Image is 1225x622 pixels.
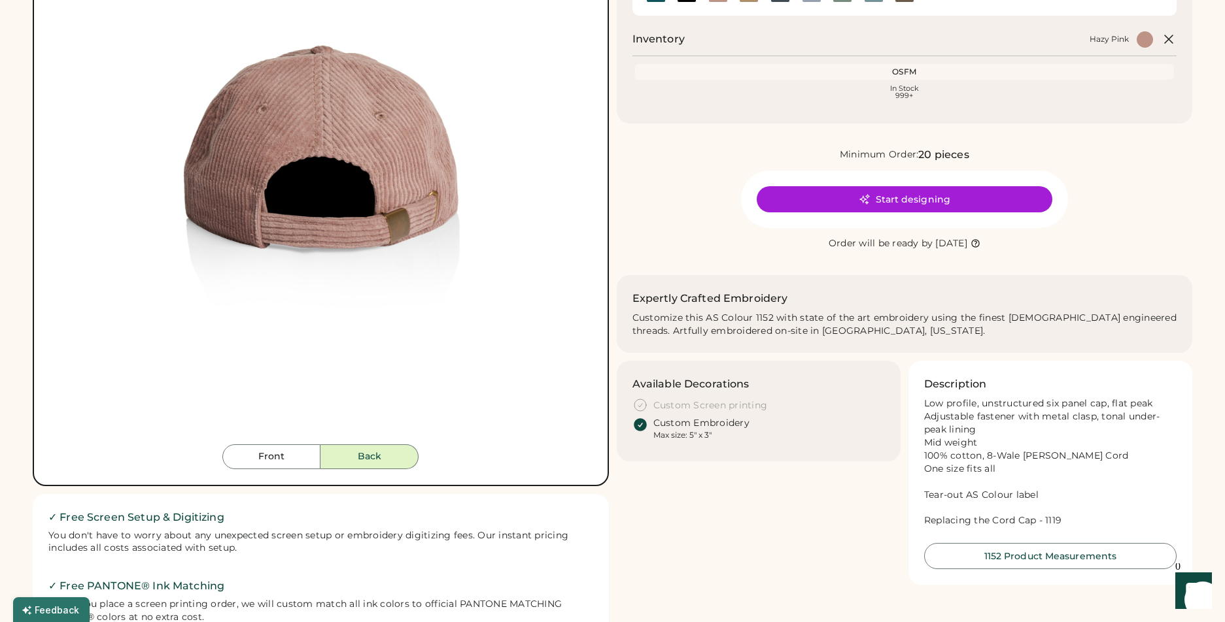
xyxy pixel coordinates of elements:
h2: Expertly Crafted Embroidery [632,291,788,306]
div: In Stock 999+ [638,85,1172,99]
div: Customize this AS Colour 1152 with state of the art embroidery using the finest [DEMOGRAPHIC_DATA... [632,312,1177,338]
button: Front [222,444,320,469]
h2: ✓ Free Screen Setup & Digitizing [48,510,593,525]
div: Order will be ready by [829,237,933,250]
button: 1152 Product Measurements [924,543,1177,569]
button: Start designing [757,186,1052,212]
h3: Description [924,376,987,392]
div: Custom Screen printing [653,399,768,412]
iframe: Front Chat [1163,563,1219,619]
button: Back [320,444,419,469]
div: Low profile, unstructured six panel cap, flat peak Adjustable fastener with metal clasp, tonal un... [924,397,1177,527]
div: OSFM [638,67,1172,77]
div: [DATE] [935,237,967,250]
div: Minimum Order: [840,148,919,161]
h2: ✓ Free PANTONE® Ink Matching [48,578,593,594]
h3: Available Decorations [632,376,750,392]
div: You don't have to worry about any unexpected screen setup or embroidery digitizing fees. Our inst... [48,529,593,555]
div: Max size: 5" x 3" [653,430,712,440]
h2: Inventory [632,31,685,47]
div: 20 pieces [918,147,969,163]
div: Custom Embroidery [653,417,750,430]
div: Hazy Pink [1090,34,1129,44]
